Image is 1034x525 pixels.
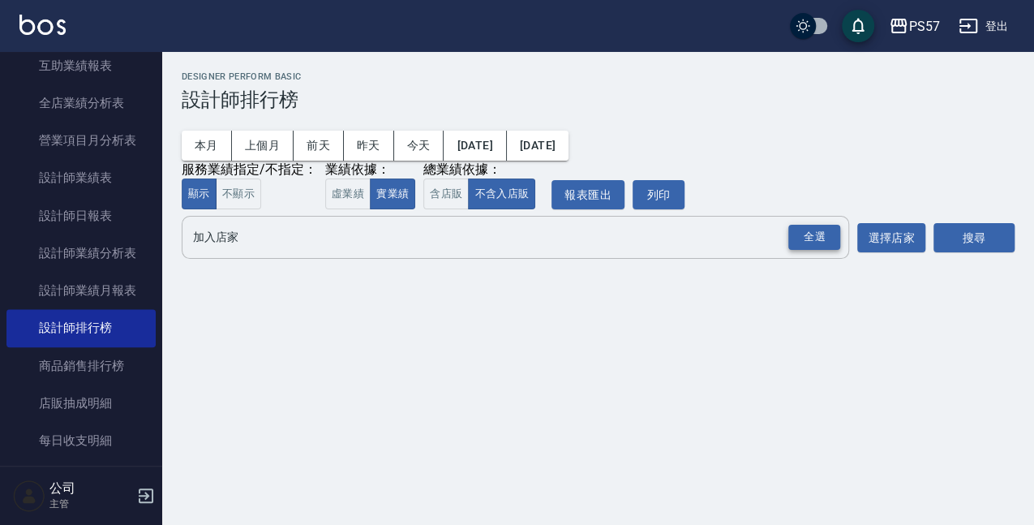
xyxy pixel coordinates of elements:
[182,131,232,161] button: 本月
[19,15,66,35] img: Logo
[6,84,156,122] a: 全店業績分析表
[344,131,394,161] button: 昨天
[551,180,624,210] button: 報表匯出
[6,309,156,346] a: 設計師排行榜
[370,179,415,210] button: 實業績
[882,10,946,43] button: PS57
[6,272,156,309] a: 設計師業績月報表
[182,88,1015,111] h3: 設計師排行榜
[952,11,1015,41] button: 登出
[6,459,156,497] a: 收支分類明細表
[182,161,317,179] div: 服務業績指定/不指定：
[6,47,156,84] a: 互助業績報表
[444,131,506,161] button: [DATE]
[6,235,156,272] a: 設計師業績分析表
[6,197,156,235] a: 設計師日報表
[6,385,156,422] a: 店販抽成明細
[933,223,1015,253] button: 搜尋
[842,10,874,42] button: save
[49,497,132,511] p: 主管
[232,131,294,161] button: 上個月
[13,480,45,512] img: Person
[189,223,817,252] input: 店家名稱
[633,180,684,210] button: 列印
[6,422,156,459] a: 每日收支明細
[294,131,344,161] button: 前天
[182,71,1015,82] h2: Designer Perform Basic
[182,179,217,210] button: 顯示
[423,161,543,179] div: 總業績依據：
[325,161,415,179] div: 業績依據：
[857,223,925,253] button: 選擇店家
[6,347,156,385] a: 商品銷售排行榜
[49,480,132,497] h5: 公司
[507,131,568,161] button: [DATE]
[423,179,469,210] button: 含店販
[788,225,840,250] div: 全選
[6,159,156,196] a: 設計師業績表
[6,122,156,159] a: 營業項目月分析表
[468,179,535,210] button: 不含入店販
[785,222,843,253] button: Open
[394,131,444,161] button: 今天
[325,179,371,210] button: 虛業績
[908,16,939,37] div: PS57
[216,179,261,210] button: 不顯示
